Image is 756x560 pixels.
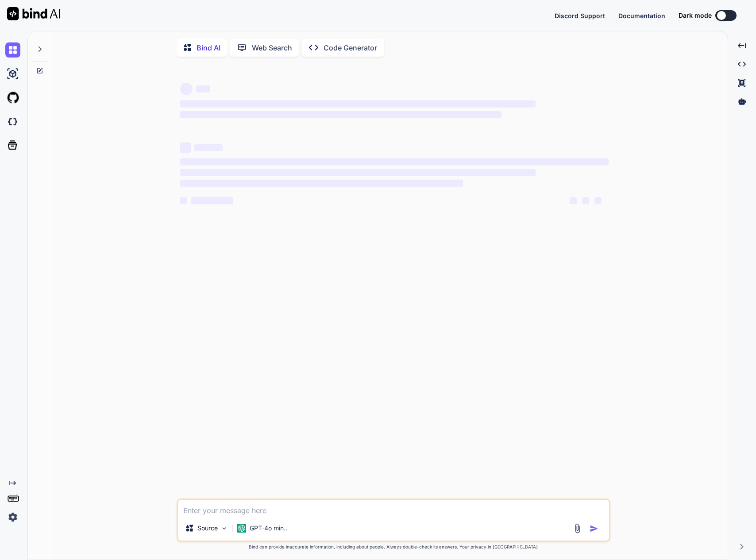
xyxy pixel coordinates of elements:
[177,544,610,550] p: Bind can provide inaccurate information, including about people. Always double-check its answers....
[196,85,210,92] span: ‌
[679,11,712,20] span: Dark mode
[582,197,589,204] span: ‌
[5,510,20,525] img: settings
[618,11,665,20] button: Documentation
[197,42,220,53] p: Bind AI
[7,7,60,20] img: Bind AI
[5,42,20,58] img: chat
[194,144,223,151] span: ‌
[252,42,292,53] p: Web Search
[5,114,20,129] img: darkCloudIdeIcon
[237,524,246,533] img: GPT-4o mini
[180,111,501,118] span: ‌
[555,11,605,20] button: Discord Support
[197,524,218,533] p: Source
[180,197,187,204] span: ‌
[324,42,377,53] p: Code Generator
[618,12,665,19] span: Documentation
[5,66,20,81] img: ai-studio
[180,142,191,153] span: ‌
[180,100,536,107] span: ‌
[191,197,233,204] span: ‌
[570,197,577,204] span: ‌
[180,83,193,95] span: ‌
[5,90,20,105] img: githubLight
[250,524,287,533] p: GPT-4o min..
[180,169,536,176] span: ‌
[180,158,609,165] span: ‌
[555,12,605,19] span: Discord Support
[180,180,463,187] span: ‌
[590,524,598,533] img: icon
[572,523,582,533] img: attachment
[220,525,228,532] img: Pick Models
[594,197,602,204] span: ‌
